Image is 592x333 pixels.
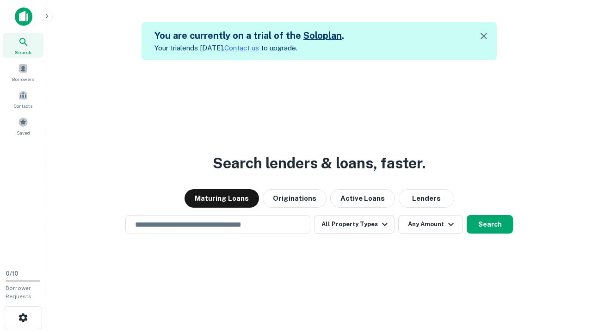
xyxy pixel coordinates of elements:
[185,189,259,208] button: Maturing Loans
[330,189,395,208] button: Active Loans
[398,215,463,234] button: Any Amount
[14,102,32,110] span: Contacts
[15,49,31,56] span: Search
[15,7,32,26] img: capitalize-icon.png
[263,189,327,208] button: Originations
[3,60,43,85] a: Borrowers
[314,215,395,234] button: All Property Types
[12,75,34,83] span: Borrowers
[399,189,454,208] button: Lenders
[17,129,30,136] span: Saved
[546,259,592,303] iframe: Chat Widget
[3,113,43,138] a: Saved
[3,86,43,111] a: Contacts
[6,270,18,277] span: 0 / 10
[6,285,31,300] span: Borrower Requests
[213,152,425,174] h3: Search lenders & loans, faster.
[154,43,344,54] p: Your trial ends [DATE]. to upgrade.
[3,33,43,58] a: Search
[303,30,342,41] a: Soloplan
[224,44,259,52] a: Contact us
[154,29,344,43] h5: You are currently on a trial of the .
[467,215,513,234] button: Search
